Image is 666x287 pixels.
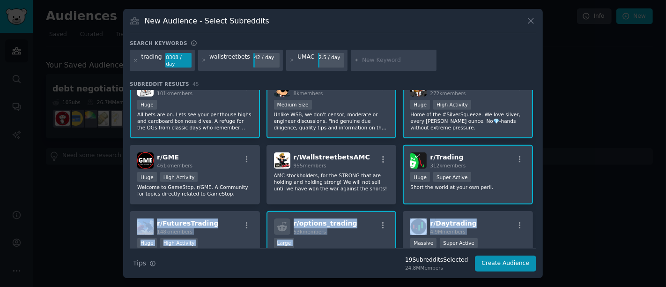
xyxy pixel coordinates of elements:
p: Welcome to GameStop, r/GME. A Community for topics directly related to GameStop. [137,184,252,197]
div: Huge [137,172,157,182]
input: New Keyword [362,56,433,65]
img: Daytrading [410,219,427,235]
div: 19 Subreddit s Selected [405,256,468,264]
span: r/ options_trading [294,219,357,227]
button: Tips [130,255,159,272]
div: Huge [137,238,157,248]
span: 101k members [157,91,192,96]
div: High Activity [160,172,198,182]
span: r/ FuturesTrading [157,219,218,227]
div: 2.5 / day [318,53,344,61]
h3: Search keywords [130,40,187,46]
img: WallstreetbetsAMC [274,152,290,169]
div: 24.8M Members [405,264,468,271]
div: Super Active [440,238,478,248]
h3: New Audience - Select Subreddits [145,16,269,26]
span: 312k members [430,163,466,168]
p: Unlike WSB, we don't censor, moderate or engineer discussions. Find genuine due diligence, qualit... [274,111,389,131]
span: Tips [133,258,146,268]
span: 461k members [157,163,192,168]
span: 53k members [294,229,326,234]
div: trading [141,53,162,68]
div: Medium Size [274,100,312,110]
div: UMAC [297,53,314,68]
div: High Activity [433,100,471,110]
div: Huge [137,100,157,110]
div: Super Active [433,172,471,182]
p: Home of the #SilverSqueeze. We love silver, every [PERSON_NAME] ounce. No💎-hands without extreme ... [410,111,525,131]
img: Trading [410,152,427,169]
span: 4.9M members [430,229,466,234]
div: Large [274,238,295,248]
span: 45 [192,81,199,87]
span: r/ WallstreetbetsAMC [294,153,370,161]
img: FuturesTrading [137,219,154,235]
span: r/ Daytrading [430,219,477,227]
img: GME [137,152,154,169]
div: Huge [410,172,430,182]
button: Create Audience [475,256,537,272]
span: 8k members [294,91,323,96]
div: Huge [410,100,430,110]
span: Subreddit Results [130,81,189,87]
div: wallstreetbets [209,53,250,68]
span: r/ Trading [430,153,463,161]
div: 8308 / day [165,53,192,68]
span: r/ GME [157,153,179,161]
div: Massive [410,238,437,248]
span: 272k members [430,91,466,96]
span: 148k members [157,229,192,234]
div: 42 / day [253,53,280,61]
div: High Activity [160,238,198,248]
span: 955 members [294,163,326,168]
p: Short the world at your own peril. [410,184,525,190]
p: AMC stockholders, for the STRONG that are holding and holding strong! We will not sell until we h... [274,172,389,192]
p: All bets are on. Lets see your penthouse highs and cardboard box nose dives. A refuge for the OGs... [137,111,252,131]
